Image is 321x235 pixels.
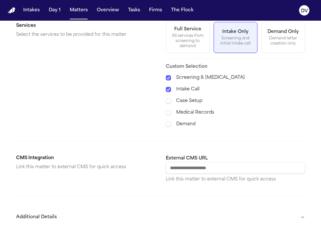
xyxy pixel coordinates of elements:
[176,86,305,93] label: Intake Call
[16,22,155,30] h2: Services
[176,97,305,105] label: Case Setup
[46,5,63,16] button: Day 1
[261,22,305,53] button: Demand OnlyDemand letter creation only
[21,5,42,16] button: Intakes
[8,7,15,14] img: Finch Logo
[218,36,253,46] div: Screening and initial intake call
[166,176,305,183] p: Link this matter to external CMS for quick access
[8,7,15,14] a: Home
[174,26,201,33] div: Full Service
[166,156,208,161] label: External CMS URL
[170,33,206,49] div: All services from screening to demand
[222,29,248,35] div: Intake Only
[125,5,143,16] button: Tasks
[267,29,299,35] div: Demand Only
[168,5,196,16] button: The Flock
[176,120,305,128] label: Demand
[16,154,155,162] h2: CMS Integration
[94,5,122,16] button: Overview
[16,31,155,39] p: Select the services to be provided for this matter
[266,36,301,46] div: Demand letter creation only
[166,22,210,53] button: Full ServiceAll services from screening to demand
[214,22,257,53] button: Intake OnlyScreening and initial intake call
[16,209,305,226] button: Additional Details
[146,5,165,16] button: Firms
[176,109,305,117] label: Medical Records
[176,74,305,82] label: Screening & [MEDICAL_DATA]
[166,64,305,70] h3: Custom Selection
[67,5,90,16] button: Matters
[16,163,155,171] p: Link this matter to external CMS for quick access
